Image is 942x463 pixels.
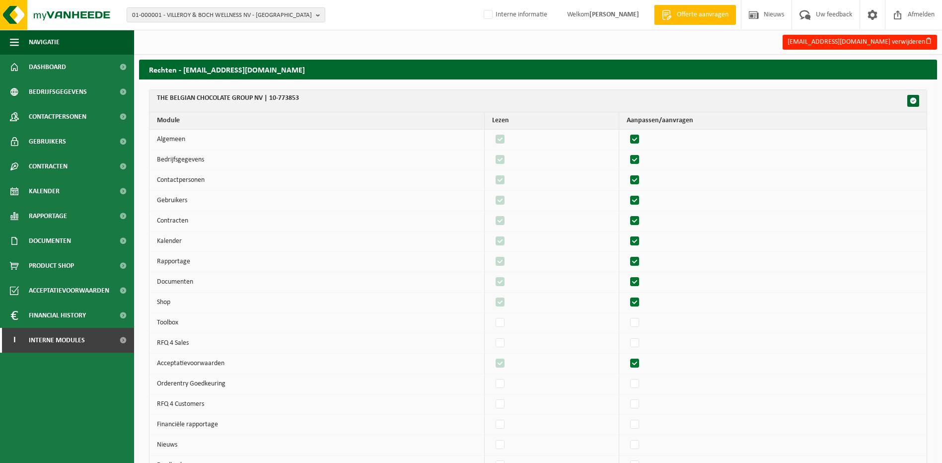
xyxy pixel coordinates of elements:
span: Gebruikers [29,129,66,154]
span: Acceptatievoorwaarden [29,278,109,303]
td: Acceptatievoorwaarden [149,354,485,374]
span: Product Shop [29,253,74,278]
span: Interne modules [29,328,85,353]
td: Toolbox [149,313,485,333]
td: Documenten [149,272,485,293]
span: Kalender [29,179,60,204]
td: Bedrijfsgegevens [149,150,485,170]
span: Financial History [29,303,86,328]
h2: Rechten - [EMAIL_ADDRESS][DOMAIN_NAME] [139,60,937,79]
th: Lezen [485,112,619,130]
span: Dashboard [29,55,66,79]
span: Offerte aanvragen [674,10,731,20]
td: Gebruikers [149,191,485,211]
span: Contracten [29,154,68,179]
th: Module [149,112,485,130]
td: Financiële rapportage [149,415,485,435]
button: [EMAIL_ADDRESS][DOMAIN_NAME] verwijderen [783,35,937,50]
td: Orderentry Goedkeuring [149,374,485,394]
td: Rapportage [149,252,485,272]
th: THE BELGIAN CHOCOLATE GROUP NV | 10-773853 [149,90,927,112]
td: RFQ 4 Sales [149,333,485,354]
span: Bedrijfsgegevens [29,79,87,104]
td: Shop [149,293,485,313]
strong: [PERSON_NAME] [589,11,639,18]
td: Algemeen [149,130,485,150]
td: Contactpersonen [149,170,485,191]
span: Navigatie [29,30,60,55]
button: 01-000001 - VILLEROY & BOCH WELLNESS NV - [GEOGRAPHIC_DATA] [127,7,325,22]
th: Aanpassen/aanvragen [619,112,927,130]
span: Contactpersonen [29,104,86,129]
span: 01-000001 - VILLEROY & BOCH WELLNESS NV - [GEOGRAPHIC_DATA] [132,8,312,23]
td: Kalender [149,231,485,252]
span: Documenten [29,229,71,253]
td: Contracten [149,211,485,231]
td: Nieuws [149,435,485,456]
a: Offerte aanvragen [654,5,736,25]
span: Rapportage [29,204,67,229]
span: I [10,328,19,353]
td: RFQ 4 Customers [149,394,485,415]
label: Interne informatie [482,7,547,22]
